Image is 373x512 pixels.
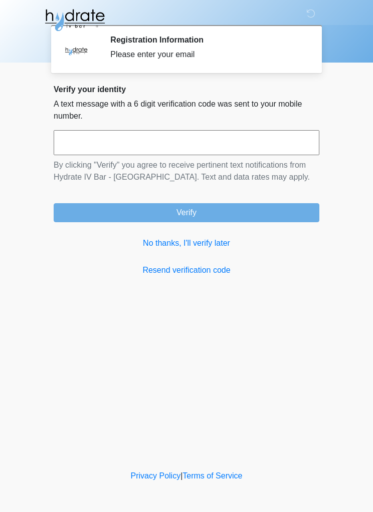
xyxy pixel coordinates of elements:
[54,159,319,183] p: By clicking "Verify" you agree to receive pertinent text notifications from Hydrate IV Bar - [GEO...
[54,85,319,94] h2: Verify your identity
[54,264,319,276] a: Resend verification code
[182,471,242,480] a: Terms of Service
[54,237,319,249] a: No thanks, I'll verify later
[54,98,319,122] p: A text message with a 6 digit verification code was sent to your mobile number.
[54,203,319,222] button: Verify
[110,49,304,61] div: Please enter your email
[131,471,181,480] a: Privacy Policy
[180,471,182,480] a: |
[61,35,91,65] img: Agent Avatar
[44,8,106,33] img: Hydrate IV Bar - Glendale Logo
